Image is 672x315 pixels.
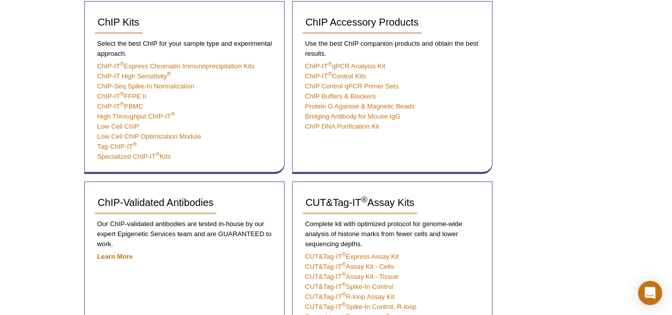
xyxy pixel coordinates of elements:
[306,17,419,28] span: ChIP Accessory Products
[95,39,274,59] p: Select the best ChIP for your sample type and experimental approach.
[97,102,144,110] a: ChIP-IT®PBMC
[328,71,332,77] sup: ®
[97,133,201,140] a: Low Cell ChIP Optimization Module
[97,153,171,160] a: Specialized ChIP-IT®Kits
[95,12,143,34] a: ChIP Kits
[303,219,482,249] p: Complete kit with optimized protocol for genome-wide analysis of histone marks from fewer cells a...
[342,271,346,277] sup: ®
[305,253,399,260] a: CUT&Tag-IT®Express Assay Kit
[342,261,346,267] sup: ®
[305,273,398,280] a: CUT&Tag-IT®Assay Kit ‐ Tissue
[342,281,346,287] sup: ®
[305,102,415,110] a: Protein G Agarose & Magnetic Beads
[171,111,175,117] sup: ®
[167,71,171,77] sup: ®
[306,197,415,208] span: CUT&Tag-IT Assay Kits
[303,39,482,59] p: Use the best ChIP companion products and obtain the best results.
[305,303,417,310] a: CUT&Tag-IT®Spike-In Control, R-loop
[638,281,662,305] div: Open Intercom Messenger
[97,253,133,260] a: Learn More
[342,301,346,307] sup: ®
[133,141,137,147] sup: ®
[328,61,332,67] sup: ®
[120,101,124,107] sup: ®
[97,92,147,100] a: ChIP-IT®FFPE II
[305,283,393,290] a: CUT&Tag-IT®Spike-In Control
[361,194,367,204] sup: ®
[303,12,422,34] a: ChIP Accessory Products
[97,143,137,150] a: Tag-ChIP-IT®
[97,62,255,70] a: ChIP-IT®Express Chromatin Immunoprecipitation Kits
[156,151,160,157] sup: ®
[120,61,124,67] sup: ®
[95,219,274,249] p: Our ChIP-validated antibodies are tested in-house by our expert Epigenetic Services team and are ...
[97,123,140,130] a: Low Cell ChIP
[97,82,195,90] a: ChIP-Seq Spike-In Normalization
[305,263,394,270] a: CUT&Tag-IT®Assay Kit ‐ Cells
[98,197,214,208] span: ChIP-Validated Antibodies
[97,72,171,80] a: ChIP-IT High Sensitivity®
[305,72,366,80] a: ChIP-IT®Control Kits
[120,91,124,97] sup: ®
[98,17,140,28] span: ChIP Kits
[97,113,175,120] a: High Throughput ChIP-IT®
[303,192,418,214] a: CUT&Tag-IT®Assay Kits
[305,293,394,300] a: CUT&Tag-IT®R-loop Assay Kit
[305,82,399,90] a: ChIP Control qPCR Primer Sets
[305,113,400,120] a: Bridging Antibody for Mouse IgG
[305,92,376,100] a: ChIP Buffers & Blockers
[305,123,379,130] a: ChIP DNA Purification Kit
[342,291,346,297] sup: ®
[342,251,346,257] sup: ®
[95,192,217,214] a: ChIP-Validated Antibodies
[305,62,385,70] a: ChIP-IT®qPCR Analysis Kit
